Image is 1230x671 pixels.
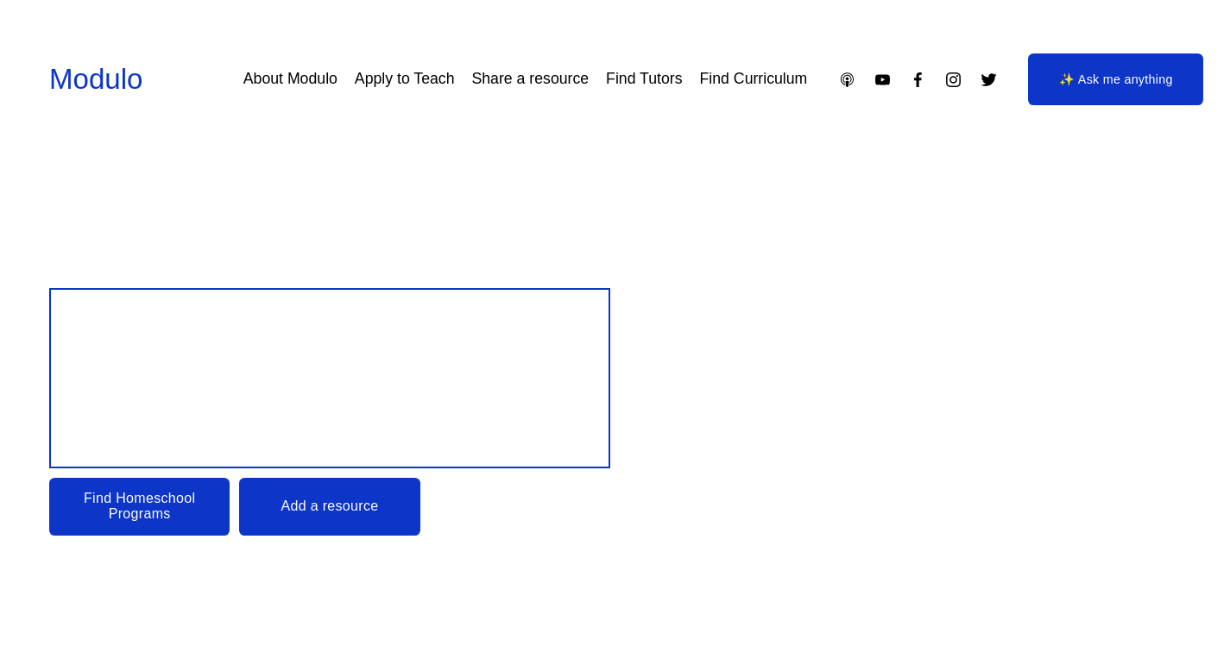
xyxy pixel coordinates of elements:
[471,64,589,94] a: Share a resource
[239,478,419,536] a: Add a resource
[67,309,570,445] span: Design your child’s Education
[49,63,143,95] a: Modulo
[700,64,808,94] a: Find Curriculum
[838,71,856,89] a: Apple Podcasts
[874,71,892,89] a: YouTube
[980,71,998,89] a: Twitter
[909,71,927,89] a: Facebook
[944,71,962,89] a: Instagram
[49,478,230,536] a: Find Homeschool Programs
[606,64,682,94] a: Find Tutors
[355,64,455,94] a: Apply to Teach
[1028,53,1203,105] a: ✨ Ask me anything
[243,64,337,94] a: About Modulo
